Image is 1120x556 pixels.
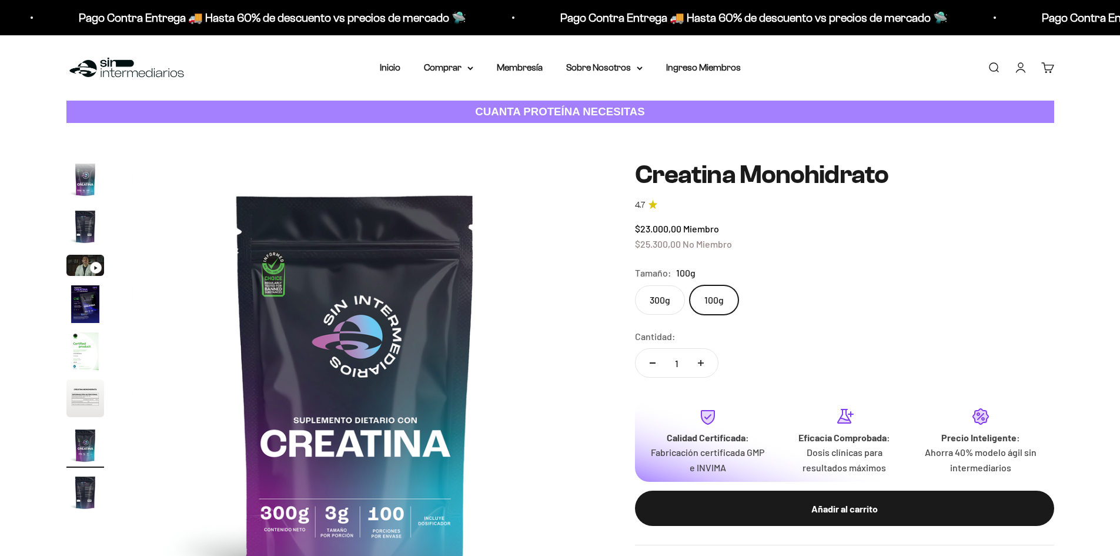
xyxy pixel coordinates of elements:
button: Ir al artículo 8 [66,474,104,515]
button: Ir al artículo 7 [66,427,104,468]
button: Ir al artículo 2 [66,208,104,249]
button: Ir al artículo 4 [66,285,104,327]
span: 100g [676,265,696,281]
img: Creatina Monohidrato [66,285,104,323]
span: Miembro [683,223,719,234]
a: CUANTA PROTEÍNA NECESITAS [66,101,1054,124]
img: Creatina Monohidrato [66,332,104,370]
p: Fabricación certificada GMP e INVIMA [649,445,767,475]
button: Añadir al carrito [635,491,1054,526]
button: Ir al artículo 1 [66,161,104,202]
h1: Creatina Monohidrato [635,161,1054,189]
img: Creatina Monohidrato [66,474,104,511]
span: No Miembro [683,238,732,249]
summary: Sobre Nosotros [566,60,643,75]
img: Creatina Monohidrato [66,427,104,464]
div: Añadir al carrito [658,501,1031,517]
a: Ingreso Miembros [666,62,741,72]
span: 4.7 [635,199,645,212]
label: Cantidad: [635,329,676,344]
img: Creatina Monohidrato [66,208,104,245]
button: Ir al artículo 5 [66,332,104,374]
img: Creatina Monohidrato [66,379,104,417]
a: Membresía [497,62,543,72]
span: $25.300,00 [635,238,681,249]
button: Reducir cantidad [636,349,670,377]
strong: Eficacia Comprobada: [798,432,890,443]
legend: Tamaño: [635,265,671,281]
a: 4.74.7 de 5.0 estrellas [635,199,1054,212]
p: Ahorra 40% modelo ágil sin intermediarios [922,445,1039,475]
span: $23.000,00 [635,223,681,234]
a: Inicio [380,62,400,72]
button: Ir al artículo 6 [66,379,104,421]
summary: Comprar [424,60,473,75]
img: Creatina Monohidrato [66,161,104,198]
p: Pago Contra Entrega 🚚 Hasta 60% de descuento vs precios de mercado 🛸 [66,8,454,27]
strong: CUANTA PROTEÍNA NECESITAS [475,105,645,118]
p: Dosis clínicas para resultados máximos [785,445,903,475]
button: Ir al artículo 3 [66,255,104,279]
button: Aumentar cantidad [684,349,718,377]
p: Pago Contra Entrega 🚚 Hasta 60% de descuento vs precios de mercado 🛸 [548,8,935,27]
strong: Precio Inteligente: [941,432,1020,443]
strong: Calidad Certificada: [667,432,749,443]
